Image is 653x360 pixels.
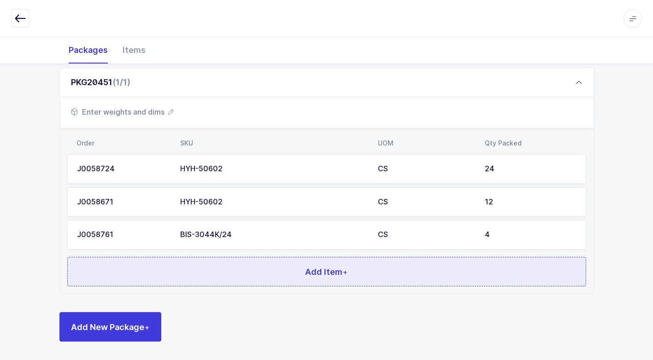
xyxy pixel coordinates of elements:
div: Packages [61,37,115,64]
div: J0058671 [77,198,169,206]
div: Qty Packed [485,139,581,147]
div: 12 [485,198,577,206]
button: Add New Package+ [59,312,161,342]
span: (1/1) [112,77,130,87]
div: PKG20451(1/1) [59,68,594,97]
div: 4 [485,231,577,239]
div: CS [378,231,474,239]
button: Enter weights and dims [71,106,174,117]
div: HYH-50602 [180,165,367,173]
div: Items [115,37,153,64]
span: Add New Package [71,321,150,333]
div: UOM [378,139,474,147]
div: SKU [180,139,367,147]
div: BIS-3044K/24 [180,231,367,239]
div: HYH-50602 [180,198,367,206]
div: CS [378,165,474,173]
div: CS [378,198,474,206]
div: Order [76,139,169,147]
div: J0058724 [77,165,169,173]
div: J0058761 [77,231,169,239]
div: PKG20451(1/1) [59,97,594,294]
span: Add Item [305,266,348,278]
span: + [342,267,348,277]
button: Add Item+ [67,257,586,286]
div: 24 [485,165,577,173]
div: PKG20451 [71,77,130,88]
span: + [144,322,150,332]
